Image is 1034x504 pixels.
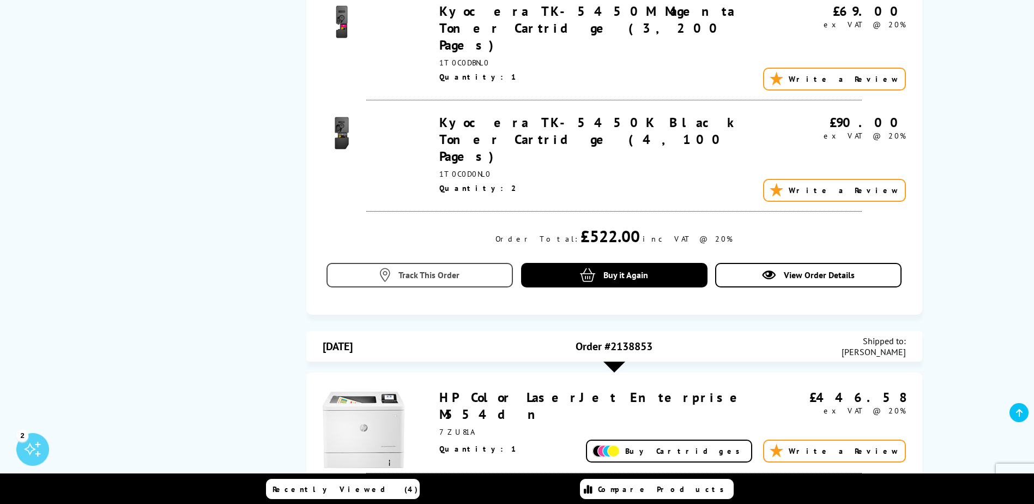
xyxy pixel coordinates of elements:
div: ex VAT @ 20% [766,406,906,416]
a: Write a Review [763,440,906,463]
span: Track This Order [398,269,459,280]
div: 1T0C0DBNL0 [439,58,766,68]
div: ex VAT @ 20% [766,20,906,29]
span: [PERSON_NAME] [842,346,906,357]
span: Recently Viewed (4) [273,484,418,494]
div: 7ZU81A [439,427,766,437]
span: Buy it Again [603,269,648,280]
a: Compare Products [580,479,734,499]
img: Kyocera TK-5450K Black Toner Cartridge (4,100 Pages) [323,114,361,152]
div: ex VAT @ 20% [766,131,906,141]
a: Write a Review [763,179,906,202]
a: Buy Cartridges [586,440,752,463]
span: Quantity: 2 [439,183,518,193]
a: HP Color LaserJet Enterprise M554dn [439,389,748,423]
span: Quantity: 1 [439,444,518,454]
span: Order #2138853 [576,339,652,353]
span: Compare Products [598,484,730,494]
a: View Order Details [715,263,902,287]
span: Write a Review [789,74,899,84]
a: Track This Order [326,263,513,287]
span: Quantity: 1 [439,72,518,82]
a: Write a Review [763,68,906,91]
span: Buy Cartridges [625,446,746,456]
div: £522.00 [581,225,640,247]
div: £90.00 [766,114,906,131]
div: £69.00 [766,3,906,20]
div: 2 [16,429,28,441]
span: Shipped to: [842,335,906,346]
a: Buy it Again [521,263,708,287]
img: Add Cartridges [592,445,620,458]
span: View Order Details [784,269,855,280]
span: [DATE] [323,339,353,353]
img: HP Color LaserJet Enterprise M554dn [323,389,404,471]
div: inc VAT @ 20% [643,234,733,244]
img: Kyocera TK-5450M Magenta Toner Cartridge (3,200 Pages) [323,3,361,41]
div: Order Total: [495,234,578,244]
a: Kyocera TK-5450M Magenta Toner Cartridge (3,200 Pages) [439,3,734,53]
div: 1T0C0D0NL0 [439,169,766,179]
span: Write a Review [789,185,899,195]
a: Kyocera TK-5450K Black Toner Cartridge (4,100 Pages) [439,114,741,165]
a: Recently Viewed (4) [266,479,420,499]
span: Write a Review [789,446,899,456]
div: £446.58 [766,389,906,406]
